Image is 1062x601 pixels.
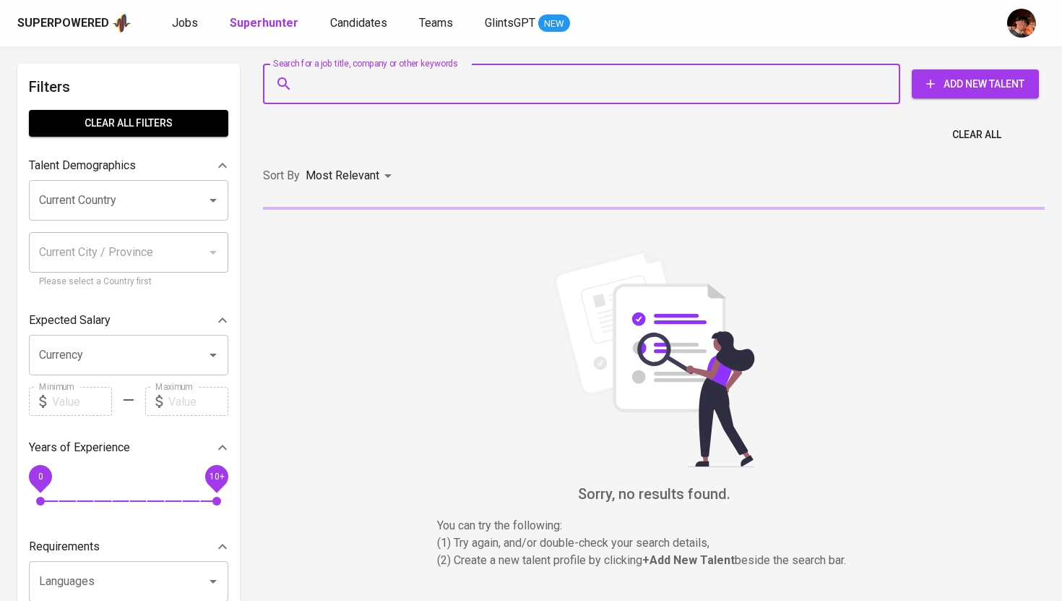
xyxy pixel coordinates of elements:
a: Candidates [330,14,390,33]
button: Open [203,345,223,365]
span: Clear All [952,126,1001,144]
span: Add New Talent [923,75,1027,93]
div: Years of Experience [29,433,228,462]
input: Value [168,387,228,416]
p: Requirements [29,538,100,555]
input: Value [52,387,112,416]
span: Jobs [172,16,198,30]
a: Superhunter [230,14,301,33]
button: Clear All filters [29,110,228,137]
div: Expected Salary [29,306,228,335]
p: Please select a Country first [39,275,218,289]
span: GlintsGPT [485,16,535,30]
p: Talent Demographics [29,157,136,174]
span: 0 [38,472,43,482]
p: You can try the following : [437,517,871,534]
p: (1) Try again, and/or double-check your search details, [437,534,871,552]
button: Clear All [946,122,1007,148]
div: Requirements [29,532,228,561]
button: Add New Talent [912,69,1039,98]
h6: Sorry, no results found. [263,482,1045,506]
img: file_searching.svg [545,250,762,467]
p: Sort By [263,167,300,184]
h6: Filters [29,75,228,98]
p: (2) Create a new talent profile by clicking beside the search bar. [437,552,871,569]
b: + Add New Talent [642,553,735,567]
a: Teams [419,14,456,33]
button: Open [203,571,223,592]
button: Open [203,190,223,210]
a: GlintsGPT NEW [485,14,570,33]
div: Most Relevant [306,163,397,189]
p: Years of Experience [29,439,130,456]
span: Candidates [330,16,387,30]
span: Teams [419,16,453,30]
div: Superpowered [17,15,109,32]
img: app logo [112,12,131,34]
span: NEW [538,17,570,31]
a: Jobs [172,14,201,33]
b: Superhunter [230,16,298,30]
img: diemas@glints.com [1007,9,1036,38]
span: 10+ [209,472,224,482]
div: Talent Demographics [29,151,228,180]
a: Superpoweredapp logo [17,12,131,34]
span: Clear All filters [40,114,217,132]
p: Expected Salary [29,312,111,329]
p: Most Relevant [306,167,379,184]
